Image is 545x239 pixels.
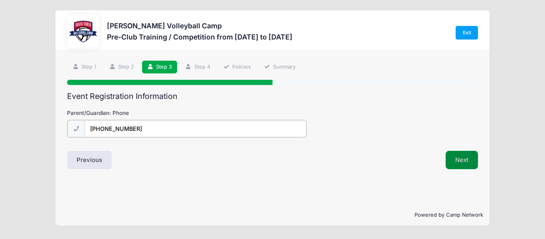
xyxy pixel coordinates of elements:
button: Next [446,151,478,169]
a: Summary [259,61,301,74]
h2: Event Registration Information [67,92,478,101]
a: Exit [456,26,478,40]
a: Step 4 [180,61,215,74]
label: Parent/Guardian: Phone [67,109,204,117]
a: Step 1 [67,61,101,74]
h3: Pre-Club Training / Competition from [DATE] to [DATE] [107,33,292,41]
input: (xxx) xxx-xxxx [85,120,306,137]
a: Step 3 [142,61,178,74]
a: Step 2 [104,61,139,74]
p: Powered by Camp Network [62,211,483,219]
button: Previous [67,151,112,169]
a: Policies [218,61,256,74]
h3: [PERSON_NAME] Volleyball Camp [107,22,292,30]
